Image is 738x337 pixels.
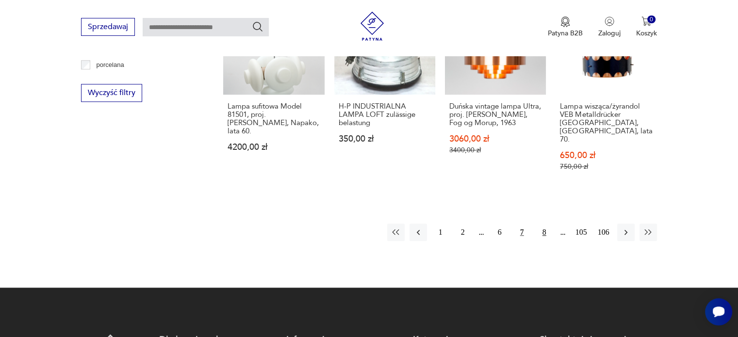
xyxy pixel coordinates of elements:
button: 105 [573,224,590,241]
img: Patyna - sklep z meblami i dekoracjami vintage [358,12,387,41]
iframe: Smartsupp widget button [705,298,732,325]
a: Sprzedawaj [81,24,135,31]
p: Zaloguj [598,29,621,38]
h3: Lampa sufitowa Model 81501, proj. [PERSON_NAME], Napako, lata 60. [228,102,320,135]
button: 6 [491,224,508,241]
img: Ikona koszyka [641,16,651,26]
button: 106 [595,224,612,241]
p: porcelana [97,60,124,70]
button: 7 [513,224,531,241]
a: Ikona medaluPatyna B2B [548,16,583,38]
button: 0Koszyk [636,16,657,38]
button: 1 [432,224,449,241]
button: Wyczyść filtry [81,84,142,102]
button: Sprzedawaj [81,18,135,36]
h3: H-P INDUSTRIALNA LAMPA LOFT zulässige belastung [339,102,431,127]
h3: Lampa wisząca/żyrandol VEB Metalldrücker [GEOGRAPHIC_DATA], [GEOGRAPHIC_DATA], lata 70. [560,102,652,144]
button: 8 [536,224,553,241]
p: porcelit [97,73,117,84]
p: 3060,00 zł [449,135,541,143]
div: 0 [647,16,656,24]
p: 350,00 zł [339,135,431,143]
img: Ikonka użytkownika [605,16,614,26]
img: Ikona medalu [560,16,570,27]
p: Patyna B2B [548,29,583,38]
h3: Duńska vintage lampa Ultra, proj. [PERSON_NAME], Fog og Morup, 1963 [449,102,541,127]
p: 3400,00 zł [449,146,541,154]
p: Koszyk [636,29,657,38]
button: Zaloguj [598,16,621,38]
button: 2 [454,224,472,241]
button: Patyna B2B [548,16,583,38]
p: 750,00 zł [560,162,652,171]
button: Szukaj [252,21,263,32]
p: 4200,00 zł [228,143,320,151]
p: 650,00 zł [560,151,652,160]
